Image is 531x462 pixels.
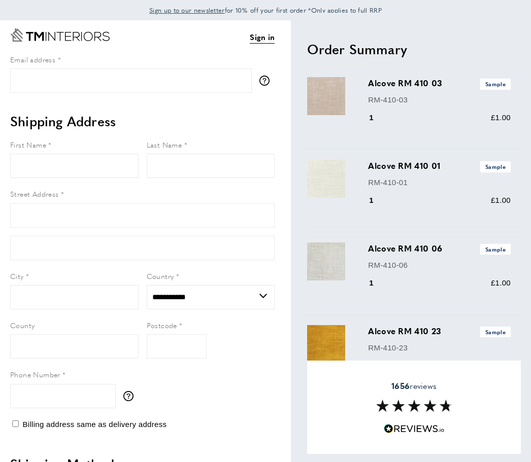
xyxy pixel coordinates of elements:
[307,77,345,115] img: Alcove RM 410 03
[368,112,388,124] div: 1
[307,160,345,198] img: Alcove RM 410 01
[384,424,445,434] img: Reviews.io 5 stars
[10,369,60,379] span: Phone Number
[10,112,275,130] h2: Shipping Address
[123,391,139,401] button: More information
[491,278,511,287] span: £1.00
[10,320,35,330] span: County
[10,189,59,199] span: Street Address
[307,325,345,363] img: Alcove RM 410 23
[491,113,511,122] span: £1.00
[147,320,177,330] span: Postcode
[368,259,511,271] p: RM-410-06
[391,381,437,391] span: reviews
[480,244,511,255] span: Sample
[149,6,225,15] span: Sign up to our newsletter
[147,271,174,281] span: Country
[368,176,511,189] p: RM-410-01
[391,380,410,392] strong: 1656
[147,139,182,150] span: Last Name
[149,5,225,15] a: Sign up to our newsletter
[10,28,110,42] a: Go to Home page
[480,79,511,89] span: Sample
[376,400,452,412] img: Reviews section
[10,139,46,150] span: First Name
[368,242,511,255] h3: Alcove RM 410 06
[368,194,388,206] div: 1
[368,277,388,289] div: 1
[250,31,275,44] a: Sign in
[307,242,345,280] img: Alcove RM 410 06
[480,161,511,172] span: Sample
[480,327,511,337] span: Sample
[368,342,511,354] p: RM-410-23
[12,420,19,427] input: Billing address same as delivery address
[10,271,24,281] span: City
[368,77,511,89] h3: Alcove RM 410 03
[22,420,167,429] span: Billing address same as delivery address
[259,76,275,86] button: More information
[149,6,382,15] span: for 10% off your first order *Only applies to full RRP
[10,54,55,64] span: Email address
[491,196,511,204] span: £1.00
[368,160,511,172] h3: Alcove RM 410 01
[307,40,521,58] h2: Order Summary
[368,325,511,337] h3: Alcove RM 410 23
[368,360,388,372] div: 1
[368,94,511,106] p: RM-410-03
